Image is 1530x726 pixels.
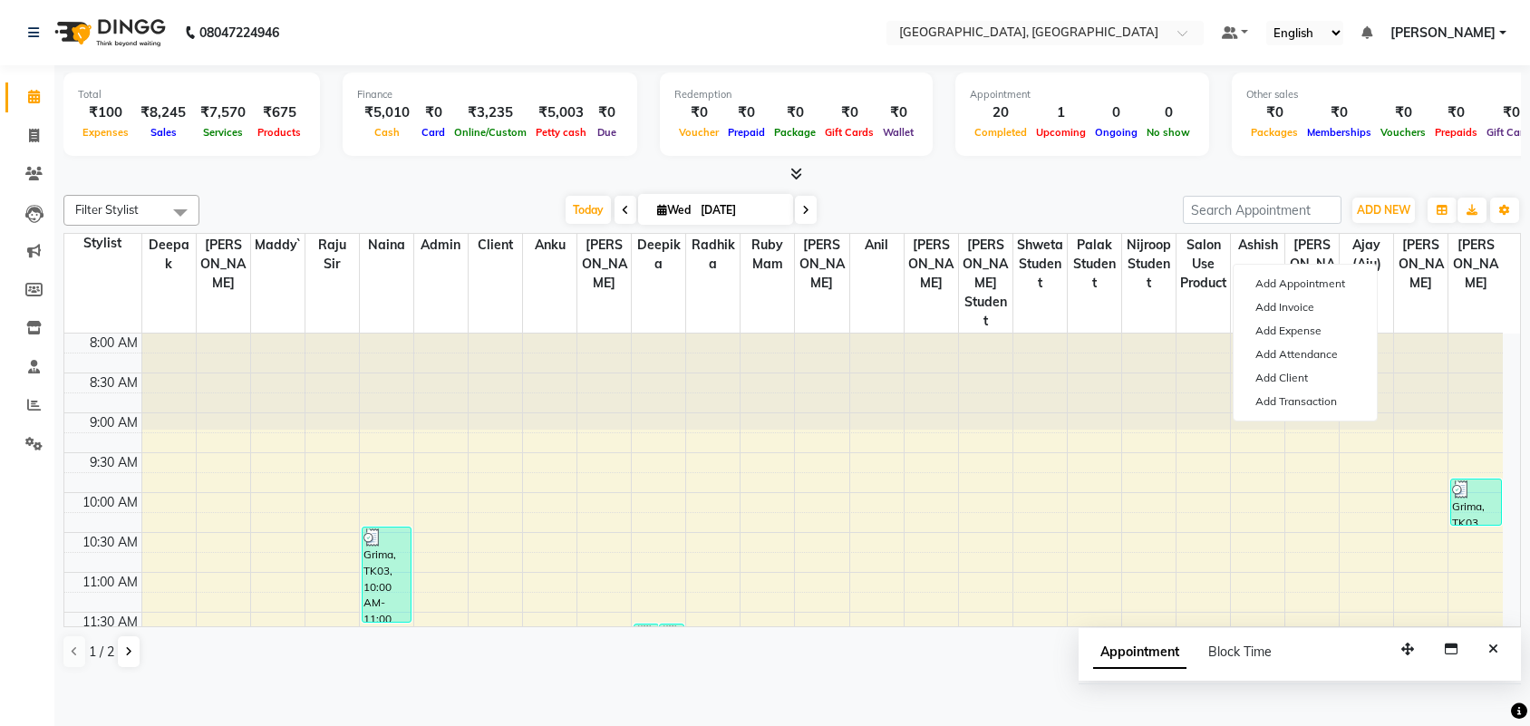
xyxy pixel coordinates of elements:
div: Total [78,87,305,102]
span: [PERSON_NAME] [1390,24,1496,43]
span: Expenses [78,126,133,139]
div: 11:30 AM [79,613,141,632]
span: naina [360,234,413,257]
div: 8:30 AM [86,373,141,392]
span: Appointment [1093,636,1186,669]
span: [PERSON_NAME] [197,234,250,295]
div: ₹0 [1430,102,1482,123]
div: Finance [357,87,623,102]
span: [PERSON_NAME] student [959,234,1012,333]
div: 10:00 AM [79,493,141,512]
div: ₹0 [417,102,450,123]
span: [PERSON_NAME] [1394,234,1448,295]
span: radhika [686,234,740,276]
span: [PERSON_NAME] [905,234,958,295]
span: Deepak [142,234,196,276]
span: Voucher [674,126,723,139]
div: ₹100 [78,102,133,123]
b: 08047224946 [199,7,279,58]
input: 2025-09-03 [695,197,786,224]
div: ₹5,010 [357,102,417,123]
div: Stylist [64,234,141,253]
div: ₹0 [591,102,623,123]
span: 1 / 2 [89,643,114,662]
div: ₹5,003 [531,102,591,123]
div: Redemption [674,87,918,102]
button: Add Appointment [1234,272,1377,295]
a: Add Client [1234,366,1377,390]
span: Package [770,126,820,139]
span: Upcoming [1031,126,1090,139]
span: Ongoing [1090,126,1142,139]
span: Card [417,126,450,139]
div: ₹0 [723,102,770,123]
span: Vouchers [1376,126,1430,139]
div: ₹0 [1376,102,1430,123]
span: [PERSON_NAME] [1285,234,1339,295]
span: [PERSON_NAME] [795,234,848,295]
a: Add Attendance [1234,343,1377,366]
div: 9:00 AM [86,413,141,432]
span: Due [593,126,621,139]
span: Maddy` [251,234,305,257]
span: No show [1142,126,1195,139]
span: Online/Custom [450,126,531,139]
span: deepika [632,234,685,276]
span: admin [414,234,468,257]
span: Gift Cards [820,126,878,139]
span: anku [523,234,576,257]
span: Salon use product [1177,234,1230,295]
div: 20 [970,102,1031,123]
span: Prepaids [1430,126,1482,139]
span: Client [469,234,522,257]
div: Grima, TK03, 10:00 AM-11:00 AM, Waxing - Wax Full Body Rica [363,528,412,622]
img: logo [46,7,170,58]
span: Cash [370,126,404,139]
div: 0 [1142,102,1195,123]
div: ₹0 [674,102,723,123]
span: Today [566,196,611,224]
div: Appointment [970,87,1195,102]
span: ADD NEW [1357,203,1410,217]
button: Close [1480,635,1506,663]
span: Ashish [1231,234,1284,257]
span: Completed [970,126,1031,139]
div: 9:30 AM [86,453,141,472]
span: Prepaid [723,126,770,139]
span: Packages [1246,126,1302,139]
a: Add Expense [1234,319,1377,343]
span: Sales [146,126,181,139]
div: 8:00 AM [86,334,141,353]
div: 1 [1031,102,1090,123]
span: Block Time [1208,644,1272,660]
div: ₹0 [770,102,820,123]
span: Wallet [878,126,918,139]
span: Wed [653,203,695,217]
div: ₹0 [1302,102,1376,123]
span: [PERSON_NAME] [577,234,631,295]
div: Grima, TK03, 09:30 AM-10:00 AM, Hair (Women) - Hair Cut With Shampoo [1451,479,1500,525]
div: ₹7,570 [193,102,253,123]
span: Memberships [1302,126,1376,139]
span: Filter Stylist [75,202,139,217]
span: Nijroop student [1122,234,1176,295]
div: ₹0 [878,102,918,123]
span: Products [253,126,305,139]
span: ruby mam [741,234,794,276]
button: ADD NEW [1352,198,1415,223]
div: ₹675 [253,102,305,123]
span: Ajay (Aju) [1340,234,1393,276]
span: Raju sir [305,234,359,276]
a: Add Transaction [1234,390,1377,413]
a: Add Invoice [1234,295,1377,319]
span: anil [850,234,904,257]
span: Petty cash [531,126,591,139]
div: 10:30 AM [79,533,141,552]
input: Search Appointment [1183,196,1341,224]
div: 0 [1090,102,1142,123]
div: ₹3,235 [450,102,531,123]
div: Grima, TK03, 11:00 AM-11:05 AM, Threading - Upper Lips [660,624,683,635]
div: 11:00 AM [79,573,141,592]
span: palak student [1068,234,1121,295]
span: [PERSON_NAME] [1448,234,1503,295]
